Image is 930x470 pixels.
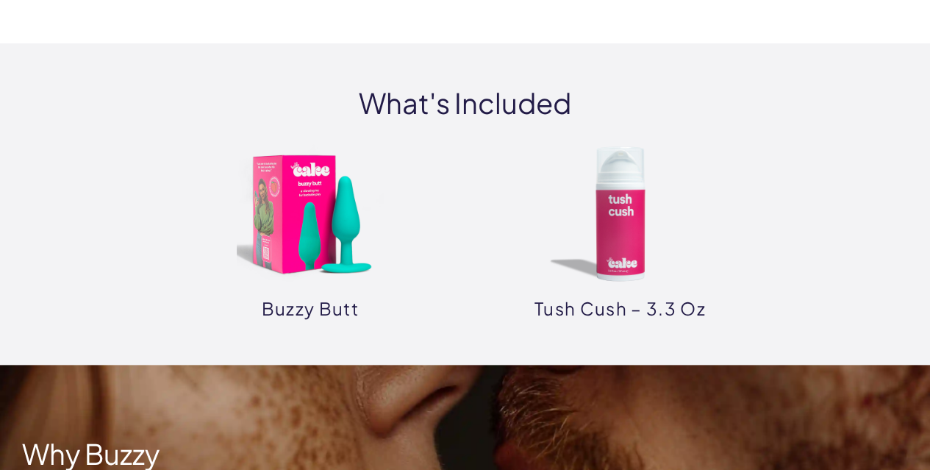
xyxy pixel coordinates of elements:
h2: What's Included [15,88,915,118]
p: buzzy butt [170,296,451,321]
a: buzzy butt buzzy butt [155,140,465,321]
a: Tush Cush – 3.3 oz Tush Cush – 3.3 oz [465,140,776,321]
img: buzzy butt [237,140,384,288]
img: Tush Cush – 3.3 oz [546,140,693,288]
p: Tush Cush – 3.3 oz [480,296,761,321]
